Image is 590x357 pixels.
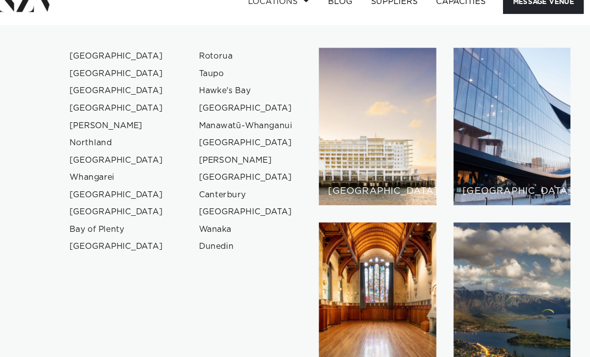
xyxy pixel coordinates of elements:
a: [GEOGRAPHIC_DATA] [186,136,283,151]
a: Wellington venues [GEOGRAPHIC_DATA] [415,61,517,197]
a: [GEOGRAPHIC_DATA] [186,106,283,121]
a: Auckland venues [GEOGRAPHIC_DATA] [298,61,400,197]
a: [GEOGRAPHIC_DATA] [73,226,171,241]
a: Manawatū-Whanganui [186,121,283,136]
a: Hawke's Bay [186,91,283,106]
button: Message Venue [458,10,528,31]
a: Canterbury [186,181,283,196]
a: [GEOGRAPHIC_DATA] [186,166,283,181]
a: [GEOGRAPHIC_DATA] [186,196,283,211]
a: [PERSON_NAME] [186,151,283,166]
a: Whangarei [73,166,171,181]
a: Dunedin [186,226,283,241]
a: SUPPLIERS [335,10,391,31]
a: [GEOGRAPHIC_DATA] [73,106,171,121]
a: Taupo [186,76,283,91]
a: Rotorua [186,61,283,76]
img: nzv-logo.png [16,11,70,29]
h6: [GEOGRAPHIC_DATA] [306,181,392,189]
a: Northland [73,136,171,151]
a: [GEOGRAPHIC_DATA] [73,181,171,196]
a: [GEOGRAPHIC_DATA] [73,151,171,166]
a: Locations [228,10,298,31]
a: [GEOGRAPHIC_DATA] [73,61,171,76]
a: Wanaka [186,211,283,226]
a: Capacities [392,10,451,31]
a: BLOG [298,10,335,31]
a: [GEOGRAPHIC_DATA] [73,76,171,91]
h6: [GEOGRAPHIC_DATA] [423,333,509,341]
h6: [GEOGRAPHIC_DATA] [423,181,509,189]
a: [GEOGRAPHIC_DATA] [73,91,171,106]
a: Bay of Plenty [73,211,171,226]
a: [GEOGRAPHIC_DATA] [73,196,171,211]
a: Queenstown venues [GEOGRAPHIC_DATA] [415,212,517,349]
h6: [GEOGRAPHIC_DATA] [306,333,392,341]
a: [PERSON_NAME] [73,121,171,136]
a: Christchurch venues [GEOGRAPHIC_DATA] [298,212,400,349]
